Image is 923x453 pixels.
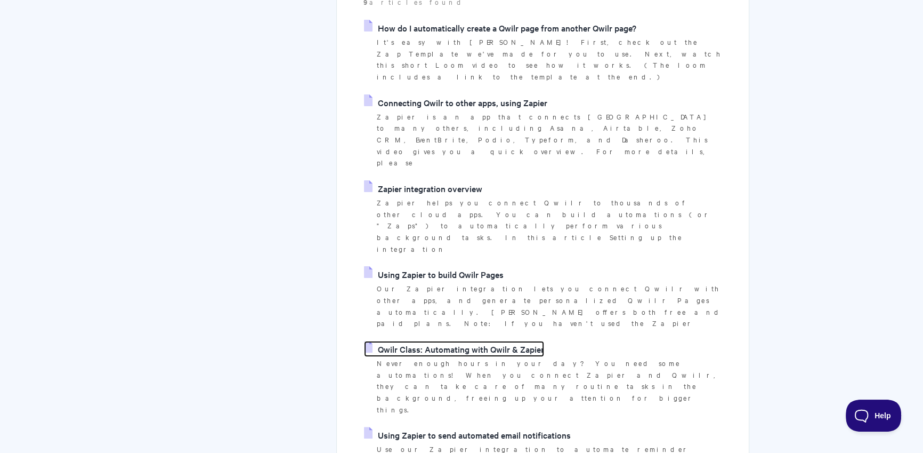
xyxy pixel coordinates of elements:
[377,357,722,416] p: Never enough hours in your day? You need some automations! When you connect Zapier and Qwilr, the...
[377,283,722,329] p: Our Zapier integration lets you connect Qwilr with other apps, and generate personalized Qwilr Pa...
[364,341,544,357] a: Qwilr Class: Automating with Qwilr & Zapier
[846,400,902,432] iframe: Toggle Customer Support
[364,20,636,36] a: How do I automatically create a Qwilr page from another Qwilr page?
[377,197,722,255] p: Zapier helps you connect Qwilr to thousands of other cloud apps. You can build automations (or "Z...
[364,427,571,443] a: Using Zapier to send automated email notifications
[377,36,722,83] p: It's easy with [PERSON_NAME]! First, check out the Zap Template we've made for you to use. Next, ...
[377,111,722,169] p: Zapier is an app that connects [GEOGRAPHIC_DATA] to many others, including Asana, Airtable, Zoho ...
[364,180,482,196] a: Zapier integration overview
[364,94,547,110] a: Connecting Qwilr to other apps, using Zapier
[364,266,504,282] a: Using Zapier to build Qwilr Pages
